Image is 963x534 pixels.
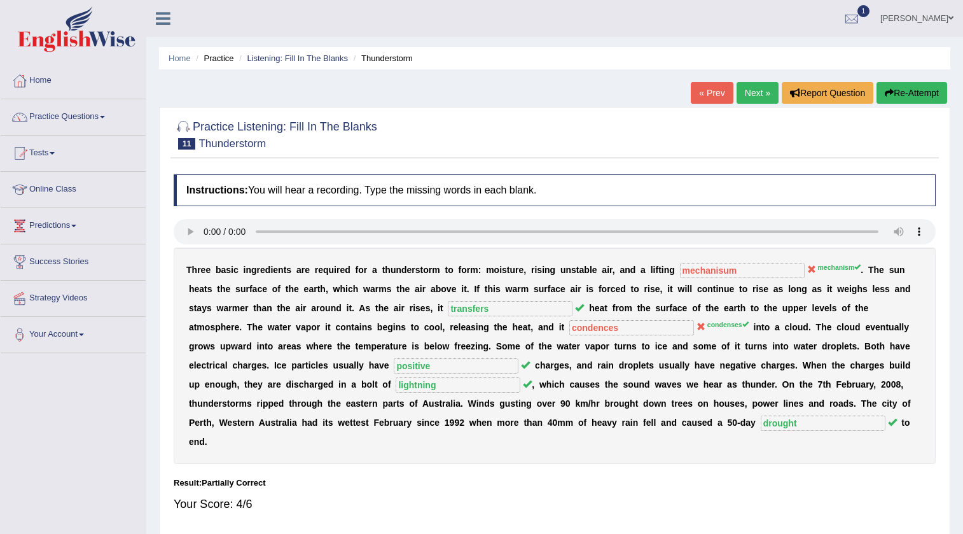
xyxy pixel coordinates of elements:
[267,303,272,313] b: n
[474,284,476,294] b: I
[363,284,370,294] b: w
[905,284,911,294] b: d
[438,303,440,313] b: i
[401,303,404,313] b: r
[205,265,211,275] b: e
[429,265,432,275] b: r
[653,265,656,275] b: i
[415,303,420,313] b: s
[394,303,399,313] b: a
[286,303,291,313] b: e
[399,284,405,294] b: h
[495,284,501,294] b: s
[448,301,572,316] input: blank
[273,265,278,275] b: e
[430,303,433,313] b: ,
[317,284,321,294] b: t
[537,265,542,275] b: s
[320,303,326,313] b: o
[440,303,443,313] b: t
[272,284,278,294] b: o
[199,284,204,294] b: a
[876,82,947,104] button: Re-Attempt
[566,265,572,275] b: n
[262,284,267,294] b: e
[295,303,300,313] b: a
[231,265,233,275] b: i
[412,265,415,275] b: r
[420,265,424,275] b: t
[197,303,202,313] b: a
[857,5,870,17] span: 1
[578,284,581,294] b: r
[687,284,689,294] b: l
[534,265,537,275] b: i
[253,284,258,294] b: a
[253,303,256,313] b: t
[202,303,207,313] b: y
[1,244,146,276] a: Success Stories
[256,303,262,313] b: h
[539,284,544,294] b: u
[240,303,245,313] b: e
[669,265,675,275] b: g
[584,265,590,275] b: b
[718,284,724,294] b: n
[296,265,301,275] b: a
[634,284,639,294] b: o
[609,265,613,275] b: r
[631,284,634,294] b: t
[592,265,597,275] b: e
[658,265,662,275] b: t
[391,265,396,275] b: u
[880,284,885,294] b: s
[544,265,550,275] b: n
[340,265,345,275] b: e
[350,52,413,64] li: Thunderstorm
[420,284,422,294] b: i
[356,265,359,275] b: f
[260,265,265,275] b: e
[399,303,401,313] b: i
[502,265,507,275] b: s
[396,265,401,275] b: n
[478,265,481,275] b: :
[192,265,198,275] b: h
[875,284,880,294] b: e
[448,265,454,275] b: o
[459,265,462,275] b: f
[660,284,663,294] b: ,
[590,265,592,275] b: l
[542,265,544,275] b: i
[364,265,367,275] b: r
[240,284,246,294] b: u
[684,284,687,294] b: i
[486,265,494,275] b: m
[461,284,464,294] b: i
[648,284,650,294] b: i
[445,265,448,275] b: t
[1,136,146,167] a: Tests
[611,284,616,294] b: c
[246,284,249,294] b: r
[519,265,524,275] b: e
[245,303,248,313] b: r
[257,265,260,275] b: r
[303,303,306,313] b: r
[221,265,226,275] b: a
[548,284,551,294] b: f
[507,265,510,275] b: t
[739,284,742,294] b: t
[697,284,702,294] b: c
[464,284,467,294] b: t
[204,284,207,294] b: t
[861,265,863,275] b: .
[387,284,392,294] b: s
[423,265,429,275] b: o
[432,265,440,275] b: m
[1,208,146,240] a: Predictions
[560,265,566,275] b: u
[1,281,146,313] a: Strategy Videos
[544,284,547,294] b: r
[651,265,653,275] b: l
